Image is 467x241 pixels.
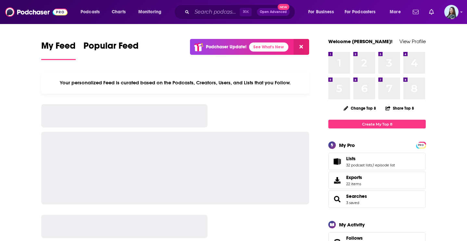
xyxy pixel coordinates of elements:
[180,5,301,19] div: Search podcasts, credits, & more...
[390,7,401,17] span: More
[346,235,406,241] a: Follows
[331,176,344,185] span: Exports
[346,235,363,241] span: Follows
[107,7,130,17] a: Charts
[328,172,426,189] a: Exports
[76,7,108,17] button: open menu
[346,175,362,180] span: Exports
[331,195,344,204] a: Searches
[346,156,395,162] a: Lists
[328,190,426,208] span: Searches
[41,40,76,55] span: My Feed
[426,6,436,18] a: Show notifications dropdown
[373,163,395,167] a: 1 episode list
[444,5,459,19] button: Show profile menu
[417,143,425,148] span: PRO
[444,5,459,19] span: Logged in as brookefortierpr
[192,7,240,17] input: Search podcasts, credits, & more...
[410,6,421,18] a: Show notifications dropdown
[83,40,139,55] span: Popular Feed
[257,8,290,16] button: Open AdvancedNew
[346,200,359,205] a: 3 saved
[304,7,342,17] button: open menu
[345,7,376,17] span: For Podcasters
[385,7,409,17] button: open menu
[385,102,414,114] button: Share Top 8
[134,7,170,17] button: open menu
[346,163,372,167] a: 32 podcast lists
[240,8,252,16] span: ⌘ K
[339,142,355,148] div: My Pro
[328,120,426,128] a: Create My Top 8
[260,10,287,14] span: Open Advanced
[331,157,344,166] a: Lists
[249,42,288,52] a: See What's New
[444,5,459,19] img: User Profile
[81,7,100,17] span: Podcasts
[340,104,380,112] button: Change Top 8
[346,193,367,199] a: Searches
[83,40,139,60] a: Popular Feed
[308,7,334,17] span: For Business
[328,153,426,170] span: Lists
[41,72,309,94] div: Your personalized Feed is curated based on the Podcasts, Creators, Users, and Lists that you Follow.
[5,6,68,18] img: Podchaser - Follow, Share and Rate Podcasts
[417,142,425,147] a: PRO
[278,4,289,10] span: New
[41,40,76,60] a: My Feed
[340,7,385,17] button: open menu
[112,7,126,17] span: Charts
[138,7,161,17] span: Monitoring
[206,44,246,50] p: Podchaser Update!
[346,182,362,186] span: 22 items
[346,156,356,162] span: Lists
[399,38,426,44] a: View Profile
[339,222,365,228] div: My Activity
[328,38,393,44] a: Welcome [PERSON_NAME]!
